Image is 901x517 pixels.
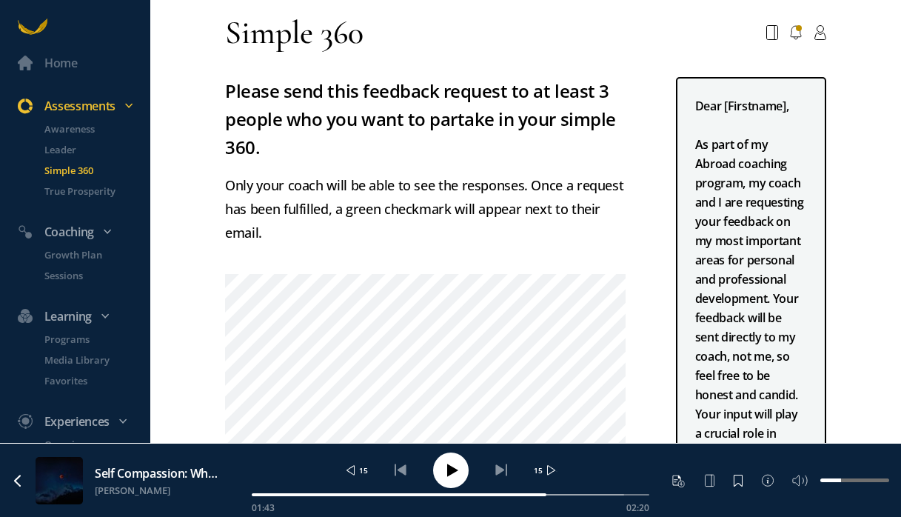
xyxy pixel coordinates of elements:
p: Programs [44,332,147,347]
span: 01:43 [252,501,275,514]
span: 02:20 [626,501,649,514]
img: 5ffd8c5375b04f9fae8f87b4.jpg [36,457,83,504]
a: Favorites [27,373,150,388]
a: Media Library [27,353,150,367]
a: Growth Plan [27,247,150,262]
p: Favorites [44,373,147,388]
span: 15 [534,465,543,476]
a: Overview [27,437,150,452]
div: Assessments [9,96,156,116]
p: Simple 360 [44,163,147,178]
p: True Prosperity [44,184,147,199]
a: True Prosperity [27,184,150,199]
p: Overview [44,437,147,452]
p: Leader [44,142,147,157]
div: Learning [9,307,156,326]
p: Growth Plan [44,247,147,262]
a: Leader [27,142,150,157]
p: Media Library [44,353,147,367]
span: 15 [359,465,368,476]
a: Sessions [27,268,150,283]
div: Coaching [9,222,156,241]
p: Only your coach will be able to see the responses. Once a request has been fulfilled, a green che... [225,173,626,244]
div: Experiences [9,412,156,431]
a: Programs [27,332,150,347]
p: Awareness [44,121,147,136]
div: Simple 360 [225,12,364,53]
h3: Please send this feedback request to at least 3 people who you want to partake in your simple 360. [225,77,626,161]
div: Self Compassion: What is the Inner Critic [95,464,219,483]
div: [PERSON_NAME] [95,483,219,498]
a: Simple 360 [27,163,150,178]
div: Home [44,53,78,73]
a: Awareness [27,121,150,136]
p: Sessions [44,268,147,283]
